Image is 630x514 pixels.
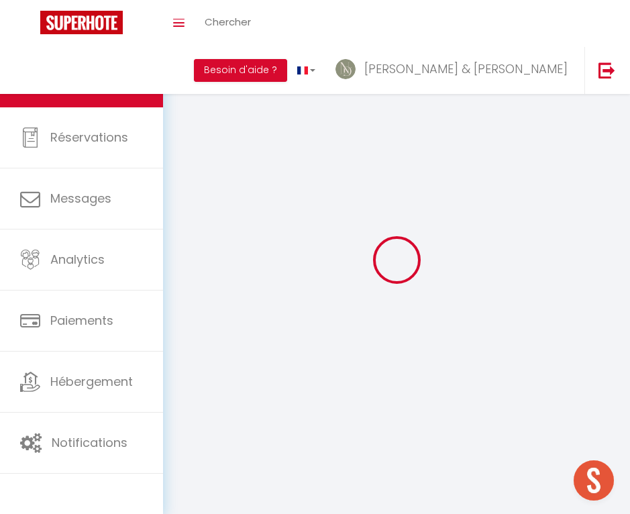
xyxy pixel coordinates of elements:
button: Besoin d'aide ? [194,59,287,82]
span: [PERSON_NAME] & [PERSON_NAME] [364,60,568,77]
span: Analytics [50,251,105,268]
span: Réservations [50,129,128,146]
img: ... [335,59,356,79]
div: Ouvrir le chat [574,460,614,501]
a: ... [PERSON_NAME] & [PERSON_NAME] [325,47,584,94]
span: Messages [50,190,111,207]
span: Hébergement [50,373,133,390]
span: Chercher [205,15,251,29]
span: Paiements [50,312,113,329]
img: Super Booking [40,11,123,34]
span: Notifications [52,434,127,451]
img: logout [598,62,615,79]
